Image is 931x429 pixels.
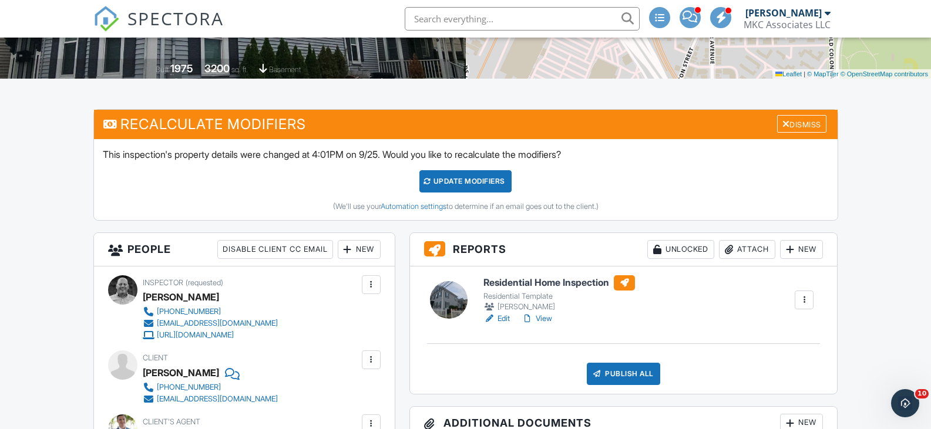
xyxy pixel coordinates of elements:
[143,393,278,405] a: [EMAIL_ADDRESS][DOMAIN_NAME]
[143,288,219,306] div: [PERSON_NAME]
[807,70,839,77] a: © MapTiler
[780,240,823,259] div: New
[338,240,381,259] div: New
[915,389,929,398] span: 10
[269,65,301,74] span: basement
[410,233,838,266] h3: Reports
[891,389,919,417] iframe: Intercom live chat
[94,110,838,139] h3: Recalculate Modifiers
[127,6,224,31] span: SPECTORA
[744,19,831,31] div: MKC Associates LLC
[587,363,660,385] div: Publish All
[157,394,278,404] div: [EMAIL_ADDRESS][DOMAIN_NAME]
[483,301,635,313] div: [PERSON_NAME]
[483,292,635,301] div: Residential Template
[170,62,193,75] div: 1975
[157,383,221,392] div: [PHONE_NUMBER]
[647,240,714,259] div: Unlocked
[745,7,822,19] div: [PERSON_NAME]
[419,170,512,192] div: UPDATE Modifiers
[93,16,224,40] a: SPECTORA
[204,62,230,75] div: 3200
[186,278,223,287] span: (requested)
[483,275,635,290] h6: Residential Home Inspection
[483,313,510,325] a: Edit
[483,275,635,313] a: Residential Home Inspection Residential Template [PERSON_NAME]
[804,70,805,77] span: |
[777,115,826,133] div: Dismiss
[157,330,234,340] div: [URL][DOMAIN_NAME]
[143,317,278,329] a: [EMAIL_ADDRESS][DOMAIN_NAME]
[231,65,248,74] span: sq. ft.
[156,65,169,74] span: Built
[522,313,552,325] a: View
[775,70,802,77] a: Leaflet
[143,329,278,341] a: [URL][DOMAIN_NAME]
[157,307,221,316] div: [PHONE_NUMBER]
[217,240,333,259] div: Disable Client CC Email
[143,306,278,317] a: [PHONE_NUMBER]
[103,202,829,211] div: (We'll use your to determine if an email goes out to the client.)
[93,6,119,32] img: The Best Home Inspection Software - Spectora
[381,202,446,211] a: Automation settings
[719,240,775,259] div: Attach
[143,353,168,362] span: Client
[143,364,219,381] div: [PERSON_NAME]
[94,233,395,266] h3: People
[143,278,183,287] span: Inspector
[94,139,838,220] div: This inspection's property details were changed at 4:01PM on 9/25. Would you like to recalculate ...
[405,7,640,31] input: Search everything...
[157,319,278,328] div: [EMAIL_ADDRESS][DOMAIN_NAME]
[143,381,278,393] a: [PHONE_NUMBER]
[841,70,928,77] a: © OpenStreetMap contributors
[143,417,200,426] span: Client's Agent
